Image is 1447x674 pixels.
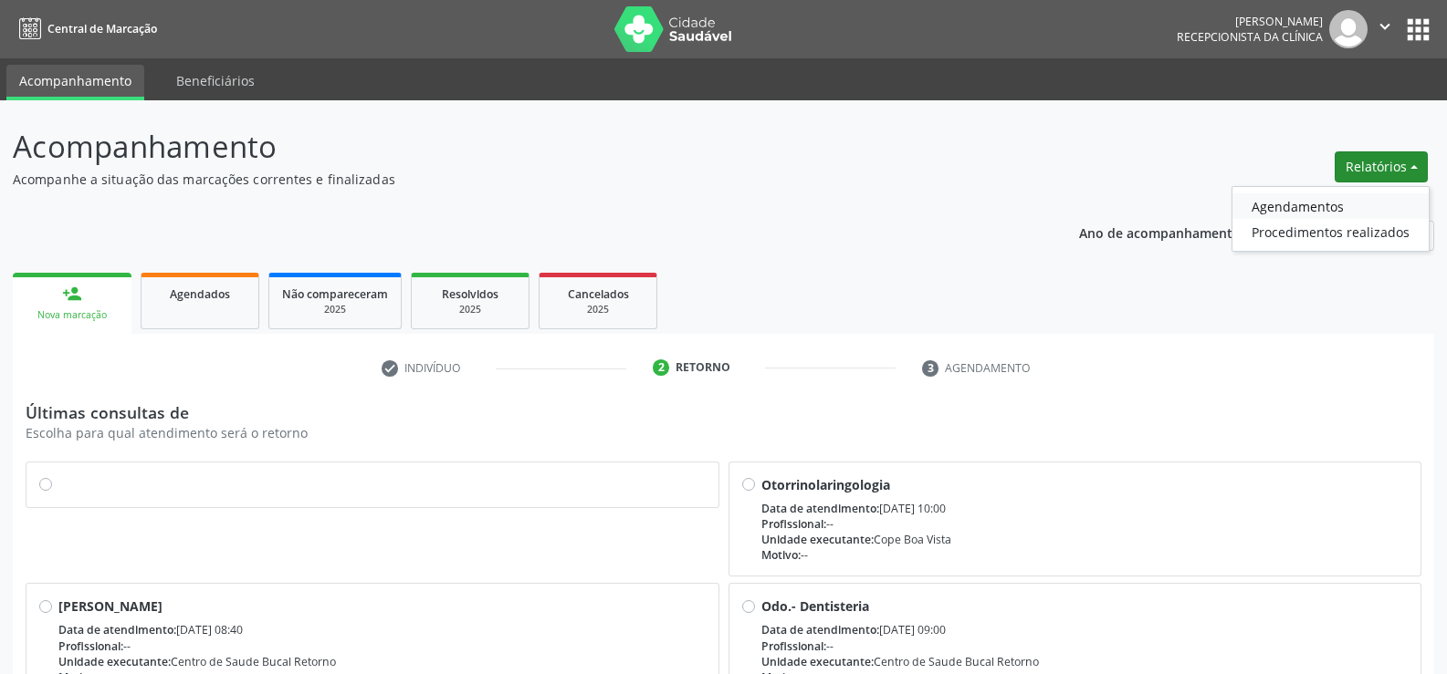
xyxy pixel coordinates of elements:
div: 2 [653,359,669,376]
span: Central de Marcação [47,21,157,36]
p: Ano de acompanhamento [1079,221,1241,244]
div: [DATE] 09:00 [761,622,1409,638]
div: person_add [62,284,82,304]
a: Central de Marcação [13,14,157,44]
span: Recepcionista da clínica [1177,29,1323,45]
img: img [1329,10,1368,48]
span: Unidade executante: [761,654,874,669]
div: Cope Boa Vista [761,532,1409,547]
span: Cancelados [568,286,629,302]
span: Profissional: [58,638,123,654]
a: Procedimentos realizados [1232,219,1429,244]
span: [PERSON_NAME] [58,597,163,615]
button: Relatórios [1335,151,1428,182]
div: Nova marcação [26,308,119,322]
div: 2025 [425,303,516,316]
span: Data de atendimento: [761,501,879,516]
a: Agendamentos [1232,193,1429,219]
span: Unidade executante: [58,654,171,669]
span: Otorrinolaringologia [761,476,890,493]
ul: Relatórios [1232,186,1430,252]
div: Centro de Saude Bucal Retorno [761,654,1409,669]
div: -- [761,516,1409,532]
span: Profissional: [761,516,826,532]
p: Acompanhamento [13,124,1008,170]
button: apps [1402,14,1434,46]
div: -- [761,547,1409,563]
span: Unidade executante: [761,532,874,547]
div: [DATE] 10:00 [761,501,1409,516]
a: Acompanhamento [6,65,144,100]
i:  [1375,16,1395,36]
div: -- [58,638,706,654]
span: Agendados [170,286,230,302]
p: Escolha para qual atendimento será o retorno [26,423,1421,442]
span: Odo.- Dentisteria [761,597,869,615]
div: [DATE] 08:40 [58,622,706,638]
div: 2025 [552,303,644,316]
span: Data de atendimento: [58,622,176,638]
span: Profissional: [761,638,826,654]
span: Motivo: [761,547,801,563]
div: Retorno [676,359,730,376]
div: [PERSON_NAME] [1177,14,1323,29]
span: Não compareceram [282,286,388,302]
a: Beneficiários [163,65,267,97]
span: Data de atendimento: [761,622,879,638]
div: 2025 [282,303,388,316]
p: Últimas consultas de [26,402,1421,422]
div: Centro de Saude Bucal Retorno [58,654,706,669]
span: Resolvidos [442,286,498,302]
div: -- [761,638,1409,654]
button:  [1368,10,1402,48]
p: Acompanhe a situação das marcações correntes e finalizadas [13,170,1008,189]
